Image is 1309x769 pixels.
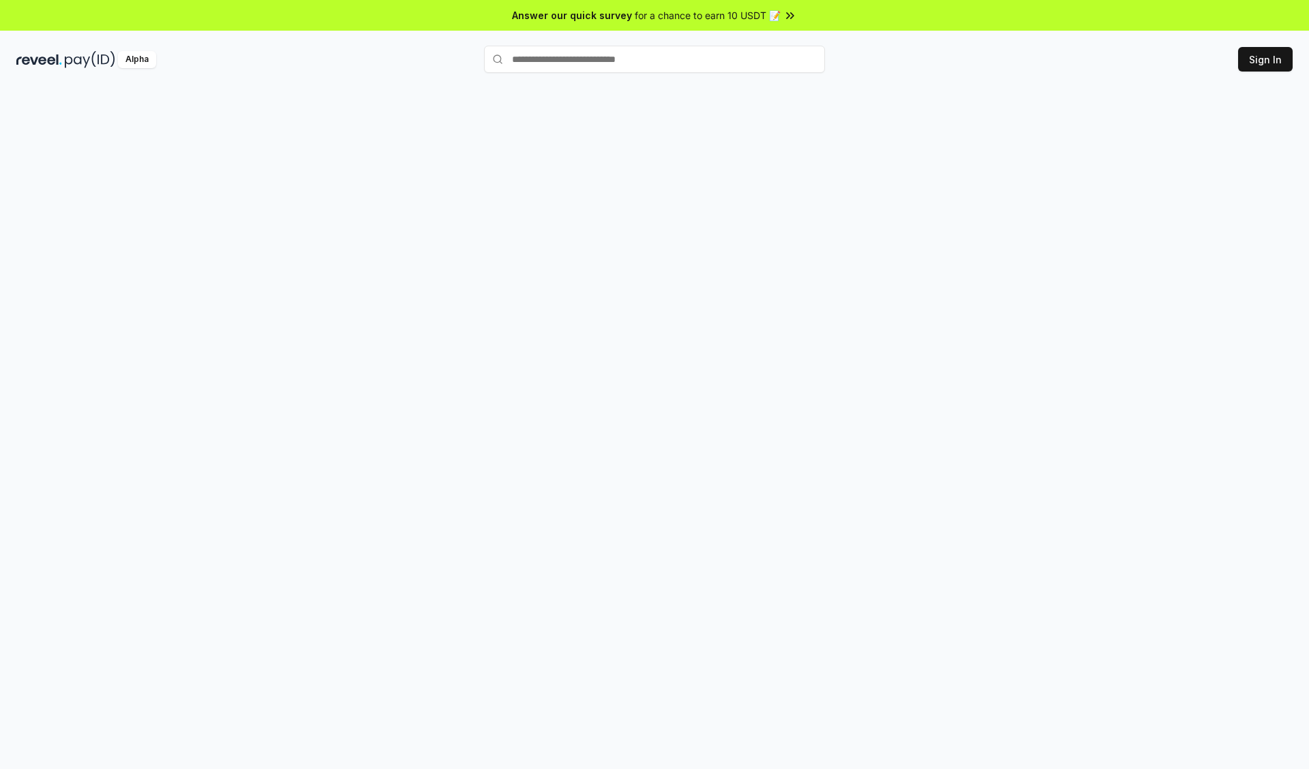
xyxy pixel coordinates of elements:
img: pay_id [65,51,115,68]
button: Sign In [1238,47,1293,72]
span: for a chance to earn 10 USDT 📝 [635,8,781,22]
span: Answer our quick survey [512,8,632,22]
div: Alpha [118,51,156,68]
img: reveel_dark [16,51,62,68]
